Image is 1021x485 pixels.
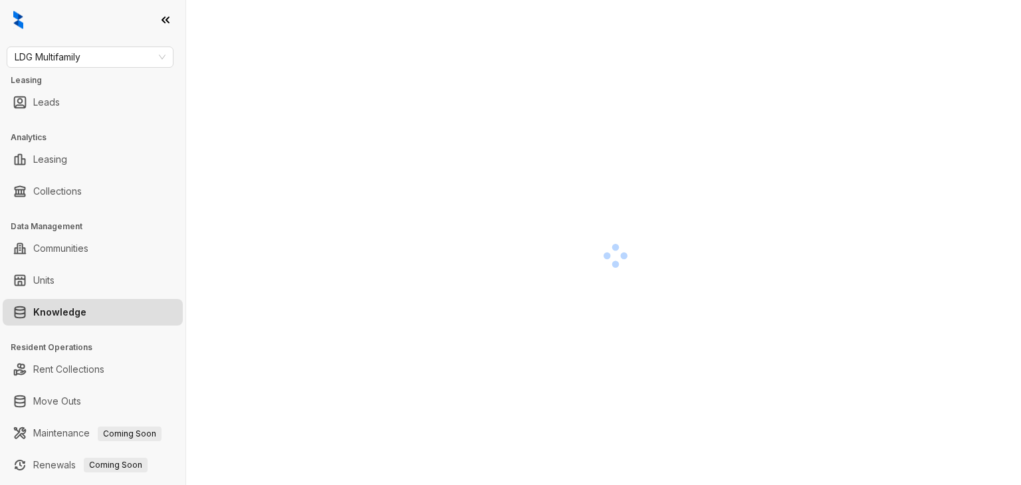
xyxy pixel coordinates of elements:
[3,235,183,262] li: Communities
[11,74,185,86] h3: Leasing
[33,267,55,294] a: Units
[33,235,88,262] a: Communities
[33,388,81,415] a: Move Outs
[3,89,183,116] li: Leads
[33,178,82,205] a: Collections
[33,299,86,326] a: Knowledge
[3,388,183,415] li: Move Outs
[11,132,185,144] h3: Analytics
[3,178,183,205] li: Collections
[15,47,166,67] span: LDG Multifamily
[11,221,185,233] h3: Data Management
[84,458,148,472] span: Coming Soon
[33,89,60,116] a: Leads
[13,11,23,29] img: logo
[3,299,183,326] li: Knowledge
[33,146,67,173] a: Leasing
[3,267,183,294] li: Units
[3,452,183,478] li: Renewals
[33,452,148,478] a: RenewalsComing Soon
[98,427,162,441] span: Coming Soon
[3,420,183,446] li: Maintenance
[11,341,185,353] h3: Resident Operations
[33,356,104,383] a: Rent Collections
[3,356,183,383] li: Rent Collections
[3,146,183,173] li: Leasing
